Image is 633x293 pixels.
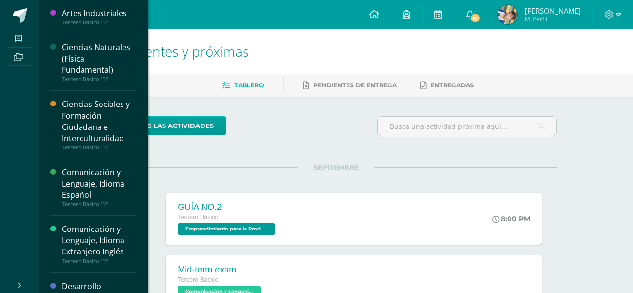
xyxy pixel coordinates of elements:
[234,82,264,89] span: Tablero
[420,78,474,93] a: Entregadas
[62,144,136,151] div: Tercero Básico "B"
[115,116,226,135] a: todas las Actividades
[525,15,581,23] span: Mi Perfil
[492,214,530,223] div: 8:00 PM
[51,42,249,61] span: Actividades recientes y próximas
[62,167,136,201] div: Comunicación y Lenguaje, Idioma Español
[498,5,517,24] img: 2b13d0817cd1b4da690aaf5057077697.png
[430,82,474,89] span: Entregadas
[62,8,136,26] a: Artes IndustrialesTercero Básico "B"
[62,76,136,83] div: Tercero Básico "B"
[178,223,275,235] span: Emprendimiento para la Productividad 'B'
[178,202,278,212] div: GUÍA NO.2
[178,276,218,283] span: Tercero Básico
[62,19,136,26] div: Tercero Básico "B"
[178,214,218,221] span: Tercero Básico
[62,42,136,83] a: Ciencias Naturales (Física Fundamental)Tercero Básico "B"
[62,258,136,265] div: Tercero Básico "B"
[62,42,136,76] div: Ciencias Naturales (Física Fundamental)
[178,265,263,275] div: Mid-term exam
[222,78,264,93] a: Tablero
[62,99,136,150] a: Ciencias Sociales y Formación Ciudadana e InterculturalidadTercero Básico "B"
[470,13,481,23] span: 61
[62,224,136,264] a: Comunicación y Lenguaje, Idioma Extranjero InglésTercero Básico "B"
[303,78,397,93] a: Pendientes de entrega
[62,8,136,19] div: Artes Industriales
[62,201,136,208] div: Tercero Básico "B"
[298,163,374,172] span: SEPTIEMBRE
[62,99,136,144] div: Ciencias Sociales y Formación Ciudadana e Interculturalidad
[313,82,397,89] span: Pendientes de entrega
[62,167,136,208] a: Comunicación y Lenguaje, Idioma EspañolTercero Básico "B"
[378,117,556,136] input: Busca una actividad próxima aquí...
[525,6,581,16] span: [PERSON_NAME]
[62,224,136,257] div: Comunicación y Lenguaje, Idioma Extranjero Inglés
